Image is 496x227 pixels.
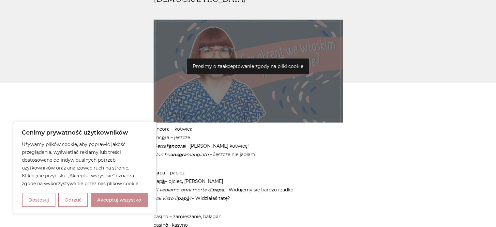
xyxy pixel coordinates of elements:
span: a [216,187,218,193]
p: Używamy plików cookie, aby poprawić jakość przeglądania, wyświetlać reklamy lub treści dostosowan... [22,140,148,187]
p: Prosimy o zaakceptowanie zgody na pliki cookie [187,58,309,74]
p: p pa – papież pap – ojciec, [PERSON_NAME] – Widujemy się bardzo rzadko. – Widziałaś tatę? [154,169,343,203]
p: Cenimy prywatność użytkowników [22,129,148,137]
em: Non ho mangiato. [154,152,210,157]
span: o [162,135,165,140]
button: Odrzuć [58,193,88,207]
span: a [169,143,171,149]
p: ncora – kotwica anc ra – jeszcze – [PERSON_NAME] kotwicę! – Jeszcze nie jadłam. [154,125,343,159]
span: i [161,214,162,219]
span: a [157,170,159,176]
span: à [187,195,189,201]
strong: pap [177,195,189,201]
em: Getta ! [154,143,186,149]
em: Hai visto il ? [154,195,192,201]
button: Dostosuj [22,193,55,207]
strong: anc ra [170,152,186,157]
span: o [179,152,182,157]
em: Ci vediamo ogni morte di . [154,187,225,193]
strong: p pa [212,187,224,193]
span: à [162,178,165,184]
button: Akceptuj wszystko [91,193,148,207]
strong: l’ ncora [166,143,185,149]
